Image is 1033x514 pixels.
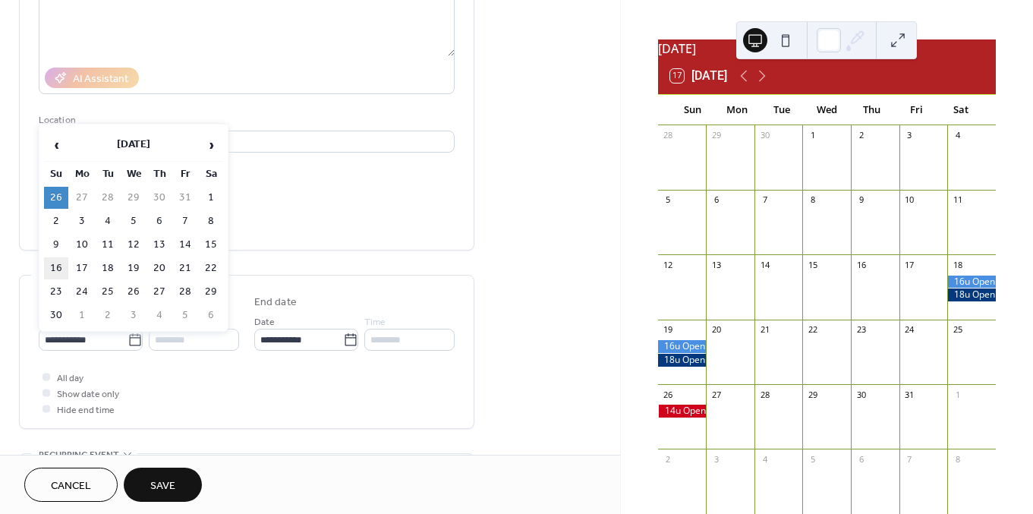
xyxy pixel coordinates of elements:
div: Sat [939,95,984,125]
th: Su [44,163,68,185]
div: 1 [952,389,963,400]
span: Time [364,314,386,330]
span: Save [150,478,175,494]
td: 30 [147,187,172,209]
td: 15 [199,234,223,256]
div: Fri [894,95,939,125]
div: 7 [759,194,770,206]
div: 18u Opening Weekend [947,289,996,301]
td: 6 [147,210,172,232]
td: 27 [147,281,172,303]
div: 25 [952,324,963,336]
td: 16 [44,257,68,279]
td: 3 [70,210,94,232]
th: Mo [70,163,94,185]
div: 19 [663,324,674,336]
td: 25 [96,281,120,303]
th: [DATE] [70,129,197,162]
td: 31 [173,187,197,209]
div: 29 [710,130,722,141]
td: 4 [147,304,172,326]
div: End date [254,295,297,311]
td: 2 [96,304,120,326]
div: 20 [710,324,722,336]
div: 3 [710,453,722,465]
div: 28 [759,389,770,400]
td: 17 [70,257,94,279]
div: Thu [849,95,894,125]
div: 16 [855,259,867,270]
th: Th [147,163,172,185]
div: 11 [952,194,963,206]
div: 18 [952,259,963,270]
div: 16u Opening Weekend [658,340,707,353]
div: 2 [855,130,867,141]
td: 7 [173,210,197,232]
div: Tue [760,95,805,125]
div: 6 [855,453,867,465]
span: Cancel [51,478,91,494]
div: 22 [807,324,818,336]
div: 8 [807,194,818,206]
th: Fr [173,163,197,185]
span: Recurring event [39,447,119,463]
div: 10 [904,194,915,206]
div: [DATE] [658,39,996,58]
div: 24 [904,324,915,336]
div: 8 [952,453,963,465]
div: 4 [952,130,963,141]
div: 14 [759,259,770,270]
button: Cancel [24,468,118,502]
div: 17 [904,259,915,270]
td: 2 [44,210,68,232]
td: 5 [173,304,197,326]
div: 26 [663,389,674,400]
div: Location [39,112,452,128]
td: 11 [96,234,120,256]
td: 10 [70,234,94,256]
span: Show date only [57,386,119,402]
td: 18 [96,257,120,279]
div: 29 [807,389,818,400]
span: All day [57,371,83,386]
td: 29 [199,281,223,303]
div: 6 [710,194,722,206]
div: Wed [805,95,849,125]
div: 13 [710,259,722,270]
th: Sa [199,163,223,185]
td: 27 [70,187,94,209]
td: 8 [199,210,223,232]
span: Date [254,314,275,330]
div: 31 [904,389,915,400]
div: 28 [663,130,674,141]
td: 14 [173,234,197,256]
span: Hide end time [57,402,115,418]
div: 4 [759,453,770,465]
td: 19 [121,257,146,279]
td: 22 [199,257,223,279]
div: 5 [807,453,818,465]
div: 23 [855,324,867,336]
td: 5 [121,210,146,232]
div: 3 [904,130,915,141]
td: 1 [70,304,94,326]
td: 21 [173,257,197,279]
td: 4 [96,210,120,232]
td: 1 [199,187,223,209]
th: We [121,163,146,185]
td: 9 [44,234,68,256]
td: 30 [44,304,68,326]
button: Save [124,468,202,502]
td: 6 [199,304,223,326]
div: 1 [807,130,818,141]
td: 12 [121,234,146,256]
span: ‹ [45,130,68,160]
td: 13 [147,234,172,256]
div: 16u Opening Weekend [947,276,996,289]
td: 28 [96,187,120,209]
td: 23 [44,281,68,303]
div: Mon [715,95,760,125]
div: 12 [663,259,674,270]
td: 24 [70,281,94,303]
